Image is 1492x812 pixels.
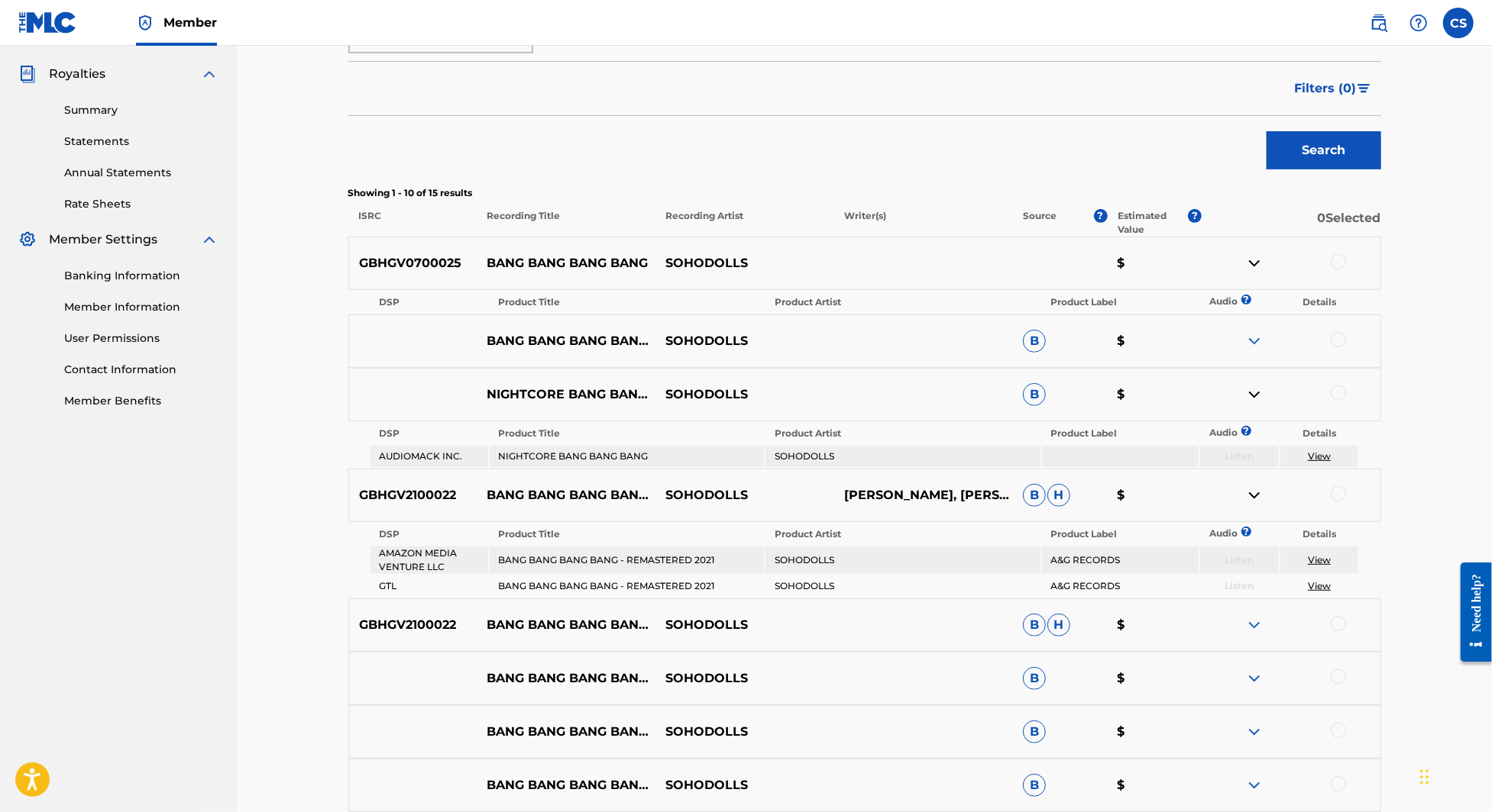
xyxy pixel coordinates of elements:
div: Drag [1420,754,1429,800]
a: Member Benefits [64,393,218,409]
p: Listen [1200,449,1279,463]
button: Search [1267,131,1381,169]
p: $ [1107,776,1202,794]
a: View [1308,450,1331,462]
td: SOHODOLLS [765,446,1040,467]
span: B [1023,667,1046,690]
img: expand [200,65,218,83]
p: NIGHTCORE BANG BANG BANG [477,385,655,404]
span: Filters ( 0 ) [1295,79,1357,98]
img: filter [1358,84,1371,93]
p: SOHODOLLS [655,486,834,504]
span: B [1023,383,1046,406]
td: BANG BANG BANG BANG - REMASTERED 2021 [490,546,764,574]
img: Top Rightsholder [136,14,154,32]
span: ? [1246,527,1247,536]
span: B [1023,614,1046,636]
div: Help [1403,8,1434,38]
img: contract [1245,385,1264,404]
p: GBHGV2100022 [349,486,477,504]
span: ? [1188,209,1202,223]
td: AMAZON MEDIA VENTURE LLC [371,546,488,574]
img: expand [1245,616,1264,634]
a: Member Information [64,299,218,315]
p: $ [1107,254,1202,272]
span: ? [1246,295,1247,304]
th: DSP [371,292,488,313]
p: Listen [1200,553,1279,567]
th: Details [1280,423,1359,444]
td: NIGHTCORE BANG BANG BANG [490,446,764,467]
p: $ [1107,723,1202,741]
p: ISRC [348,209,477,237]
iframe: Chat Widget [1416,739,1492,812]
td: SOHODOLLS [765,546,1040,574]
img: expand [200,230,218,249]
img: contract [1245,486,1264,504]
th: Details [1280,524,1359,545]
span: B [1023,774,1046,797]
td: GTL [371,575,488,597]
p: SOHODOLLS [655,254,834,272]
th: Product Title [490,292,764,313]
p: SOHODOLLS [655,669,834,688]
img: expand [1245,332,1264,350]
th: Product Artist [765,524,1040,545]
span: B [1023,484,1046,507]
p: BANG BANG BANG BANG SLOWED [477,332,655,350]
th: Product Label [1042,292,1199,313]
span: B [1023,330,1046,353]
p: GBHGV0700025 [349,254,477,272]
a: Banking Information [64,268,218,284]
p: Writer(s) [834,209,1013,237]
p: SOHODOLLS [655,776,834,794]
button: Filters (0) [1286,69,1381,108]
img: MLC Logo [18,11,77,34]
p: Recording Title [476,209,655,237]
p: $ [1107,616,1202,634]
a: Public Search [1364,8,1394,38]
th: Product Artist [765,292,1040,313]
p: SOHODOLLS [655,723,834,741]
th: Product Title [490,423,764,444]
div: User Menu [1443,8,1474,38]
p: $ [1107,332,1202,350]
span: H [1047,484,1070,507]
p: BANG BANG BANG BANG [477,254,655,272]
a: Rate Sheets [64,196,218,212]
a: Summary [64,102,218,118]
p: Audio [1200,295,1219,308]
td: BANG BANG BANG BANG - REMASTERED 2021 [490,575,764,597]
span: B [1023,720,1046,743]
p: Recording Artist [655,209,834,237]
p: BANG BANG BANG BANG SPEED UP [477,669,655,688]
p: $ [1107,486,1202,504]
p: BANG BANG BANG BANG SPED UP [477,723,655,741]
td: AUDIOMACK INC. [371,446,488,467]
p: Listen [1200,579,1279,593]
p: Estimated Value [1118,209,1188,237]
span: H [1047,614,1070,636]
td: SOHODOLLS [765,575,1040,597]
span: Member [163,14,217,31]
span: ? [1246,426,1247,436]
p: Audio [1200,426,1219,440]
p: $ [1107,669,1202,688]
img: expand [1245,776,1264,794]
img: help [1409,14,1428,32]
p: SOHODOLLS [655,332,834,350]
p: GBHGV2100022 [349,616,477,634]
th: Product Title [490,524,764,545]
p: BANG BANG BANG BANG - REMASTERED 2021 [477,486,655,504]
p: SOHODOLLS [655,616,834,634]
a: View [1308,580,1331,591]
p: Audio [1200,527,1219,540]
p: BANG BANG BANG BANG SPED UP REVERB [477,776,655,794]
img: contract [1245,254,1264,272]
td: A&G RECORDS [1042,575,1199,597]
p: $ [1107,385,1202,404]
img: expand [1245,723,1264,741]
th: Product Artist [765,423,1040,444]
iframe: Resource Center [1449,551,1492,674]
